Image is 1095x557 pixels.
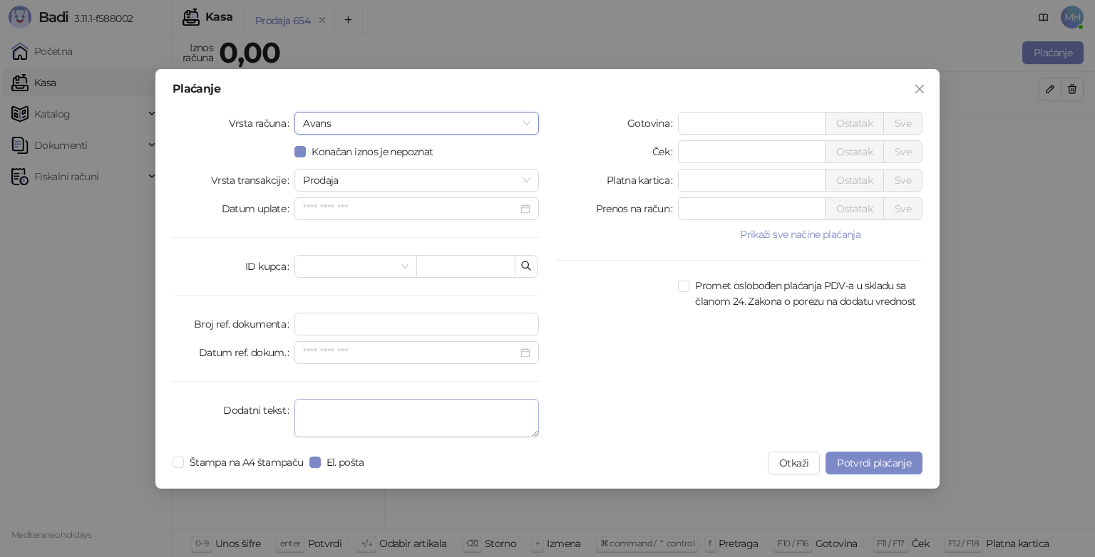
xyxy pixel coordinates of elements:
[194,313,294,335] label: Broj ref. dokumenta
[768,452,820,474] button: Otkaži
[184,454,309,470] span: Štampa na A4 štampaču
[883,140,922,163] button: Sve
[914,83,925,95] span: close
[223,399,294,422] label: Dodatni tekst
[303,201,518,217] input: Datum uplate
[883,197,922,220] button: Sve
[825,169,884,192] button: Ostatak
[303,170,530,191] span: Prodaja
[826,452,922,474] button: Potvrdi plaćanje
[652,140,678,163] label: Ček
[678,226,922,243] button: Prikaži sve načine plaćanja
[825,112,884,135] button: Ostatak
[173,83,922,95] div: Plaćanje
[229,112,295,135] label: Vrsta računa
[908,78,931,100] button: Close
[199,341,295,364] label: Datum ref. dokum.
[607,169,678,192] label: Platna kartica
[245,255,294,278] label: ID kupca
[294,399,539,437] textarea: Dodatni tekst
[825,197,884,220] button: Ostatak
[689,278,922,309] span: Promet oslobođen plaćanja PDV-a u skladu sa članom 24. Zakona o porezu na dodatu vrednost
[303,113,530,134] span: Avans
[211,169,295,192] label: Vrsta transakcije
[627,112,678,135] label: Gotovina
[303,345,518,360] input: Datum ref. dokum.
[596,197,679,220] label: Prenos na račun
[837,457,911,469] span: Potvrdi plaćanje
[222,197,295,220] label: Datum uplate
[825,140,884,163] button: Ostatak
[306,144,438,160] span: Konačan iznos je nepoznat
[321,454,370,470] span: El. pošta
[883,169,922,192] button: Sve
[294,313,539,335] input: Broj ref. dokumenta
[908,83,931,95] span: Zatvori
[883,112,922,135] button: Sve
